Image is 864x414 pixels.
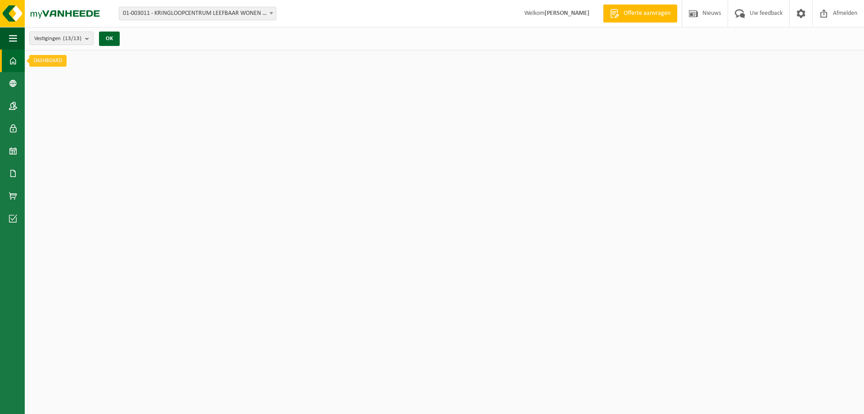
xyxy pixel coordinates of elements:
span: Offerte aanvragen [621,9,673,18]
strong: [PERSON_NAME] [544,10,589,17]
a: Offerte aanvragen [603,5,677,23]
span: 01-003011 - KRINGLOOPCENTRUM LEEFBAAR WONEN - RUDDERVOORDE [119,7,276,20]
span: Vestigingen [34,32,81,45]
count: (13/13) [63,36,81,41]
button: OK [99,32,120,46]
button: Vestigingen(13/13) [29,32,94,45]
